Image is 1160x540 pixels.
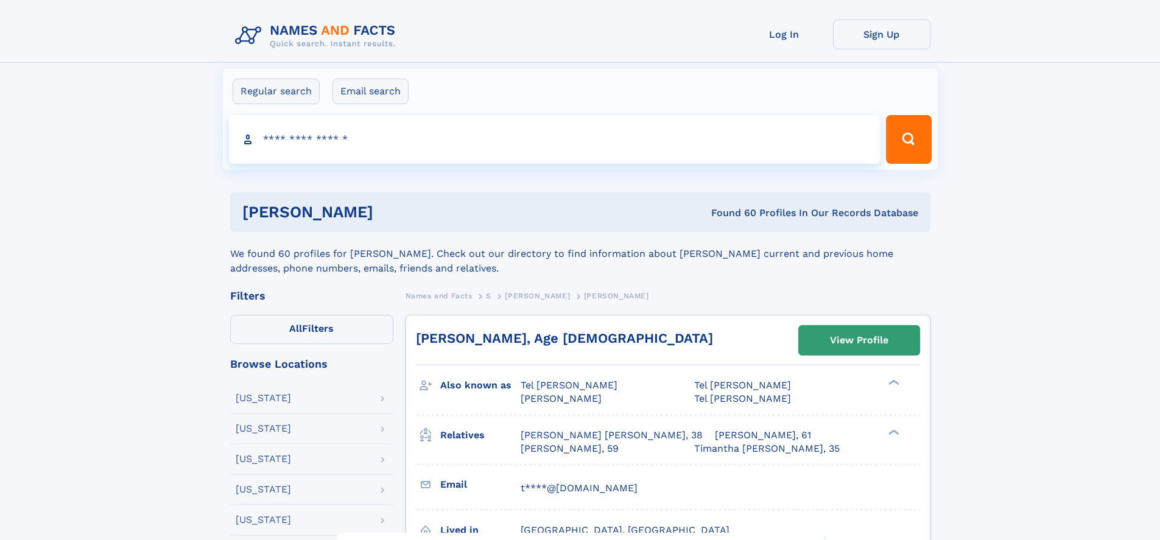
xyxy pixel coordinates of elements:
[233,79,320,104] label: Regular search
[799,326,919,355] a: View Profile
[229,115,881,164] input: search input
[230,19,406,52] img: Logo Names and Facts
[542,206,918,220] div: Found 60 Profiles In Our Records Database
[694,442,840,455] a: Timantha [PERSON_NAME], 35
[440,375,521,396] h3: Also known as
[885,428,900,436] div: ❯
[833,19,930,49] a: Sign Up
[236,454,291,464] div: [US_STATE]
[694,393,791,404] span: Tel [PERSON_NAME]
[505,288,570,303] a: [PERSON_NAME]
[416,331,713,346] a: [PERSON_NAME], Age [DEMOGRAPHIC_DATA]
[521,429,703,442] a: [PERSON_NAME] [PERSON_NAME], 38
[886,115,931,164] button: Search Button
[236,485,291,494] div: [US_STATE]
[236,393,291,403] div: [US_STATE]
[406,288,473,303] a: Names and Facts
[230,315,393,344] label: Filters
[230,290,393,301] div: Filters
[521,442,619,455] a: [PERSON_NAME], 59
[830,326,888,354] div: View Profile
[486,288,491,303] a: S
[242,205,543,220] h1: [PERSON_NAME]
[736,19,833,49] a: Log In
[289,323,302,334] span: All
[230,359,393,370] div: Browse Locations
[230,232,930,276] div: We found 60 profiles for [PERSON_NAME]. Check out our directory to find information about [PERSON...
[440,474,521,495] h3: Email
[236,424,291,433] div: [US_STATE]
[486,292,491,300] span: S
[715,429,811,442] a: [PERSON_NAME], 61
[694,379,791,391] span: Tel [PERSON_NAME]
[521,379,617,391] span: Tel [PERSON_NAME]
[521,524,729,536] span: [GEOGRAPHIC_DATA], [GEOGRAPHIC_DATA]
[885,379,900,387] div: ❯
[584,292,649,300] span: [PERSON_NAME]
[236,515,291,525] div: [US_STATE]
[440,425,521,446] h3: Relatives
[521,393,602,404] span: [PERSON_NAME]
[332,79,409,104] label: Email search
[505,292,570,300] span: [PERSON_NAME]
